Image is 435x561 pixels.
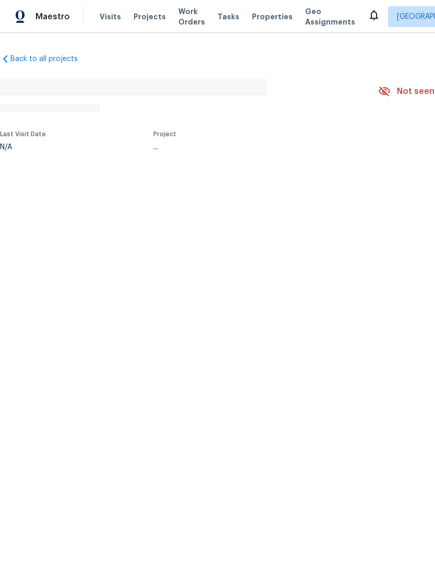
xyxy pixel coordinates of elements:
[178,6,205,27] span: Work Orders
[153,131,176,137] span: Project
[35,11,70,22] span: Maestro
[305,6,355,27] span: Geo Assignments
[217,13,239,20] span: Tasks
[153,144,354,151] div: ...
[100,11,121,22] span: Visits
[134,11,166,22] span: Projects
[252,11,293,22] span: Properties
